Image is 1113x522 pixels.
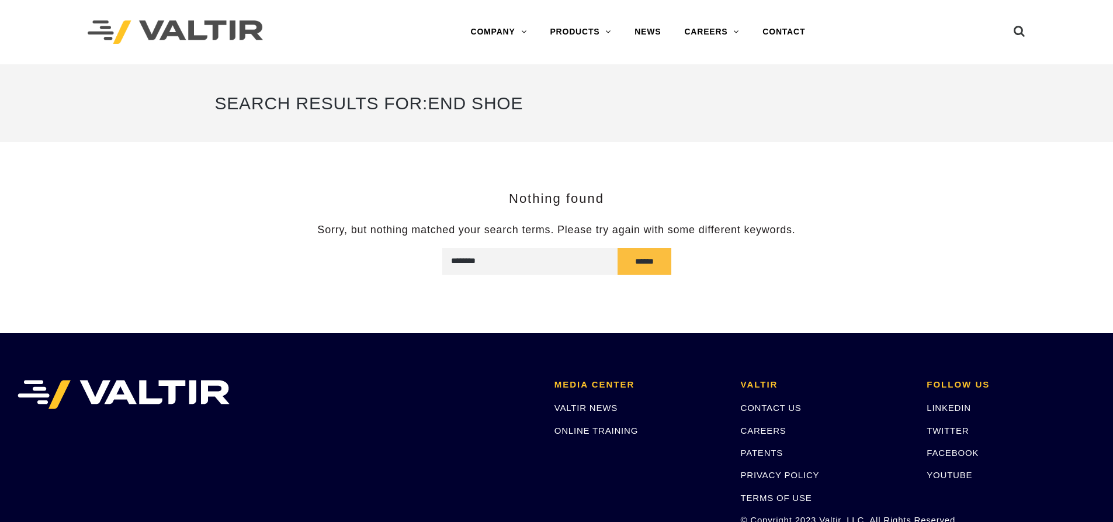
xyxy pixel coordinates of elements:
[18,380,230,409] img: VALTIR
[459,20,538,44] a: COMPANY
[927,448,979,458] a: FACEBOOK
[428,94,523,113] span: end shoe
[741,426,786,435] a: CAREERS
[672,20,751,44] a: CAREERS
[215,223,899,237] p: Sorry, but nothing matched your search terms. Please try again with some different keywords.
[751,20,817,44] a: CONTACT
[88,20,263,44] img: Valtir
[741,493,812,503] a: TERMS OF USE
[927,470,972,480] a: YOUTUBE
[538,20,623,44] a: PRODUCTS
[554,403,618,413] a: VALTIR NEWS
[623,20,672,44] a: NEWS
[741,380,910,390] h2: VALTIR
[215,192,899,206] h3: Nothing found
[927,403,971,413] a: LINKEDIN
[215,82,899,125] h1: Search Results for:
[927,426,969,435] a: TWITTER
[554,380,723,390] h2: MEDIA CENTER
[741,470,820,480] a: PRIVACY POLICY
[927,380,1095,390] h2: FOLLOW US
[741,403,802,413] a: CONTACT US
[554,426,638,435] a: ONLINE TRAINING
[741,448,783,458] a: PATENTS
